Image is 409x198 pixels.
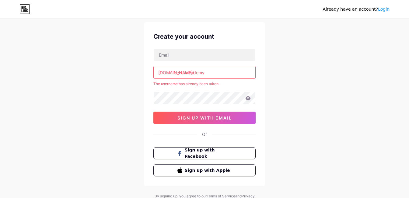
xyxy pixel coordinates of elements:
div: Or [202,131,207,137]
div: Create your account [153,32,256,41]
button: Sign up with Facebook [153,147,256,159]
span: Sign up with Facebook [185,147,232,160]
button: sign up with email [153,112,256,124]
button: Sign up with Apple [153,164,256,176]
div: The username has already been taken. [153,81,256,87]
input: Email [154,49,255,61]
span: Sign up with Apple [185,167,232,174]
div: [DOMAIN_NAME]/ [158,69,194,76]
span: sign up with email [177,115,232,120]
a: Login [378,7,390,12]
div: Already have an account? [323,6,390,12]
input: username [154,66,255,78]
